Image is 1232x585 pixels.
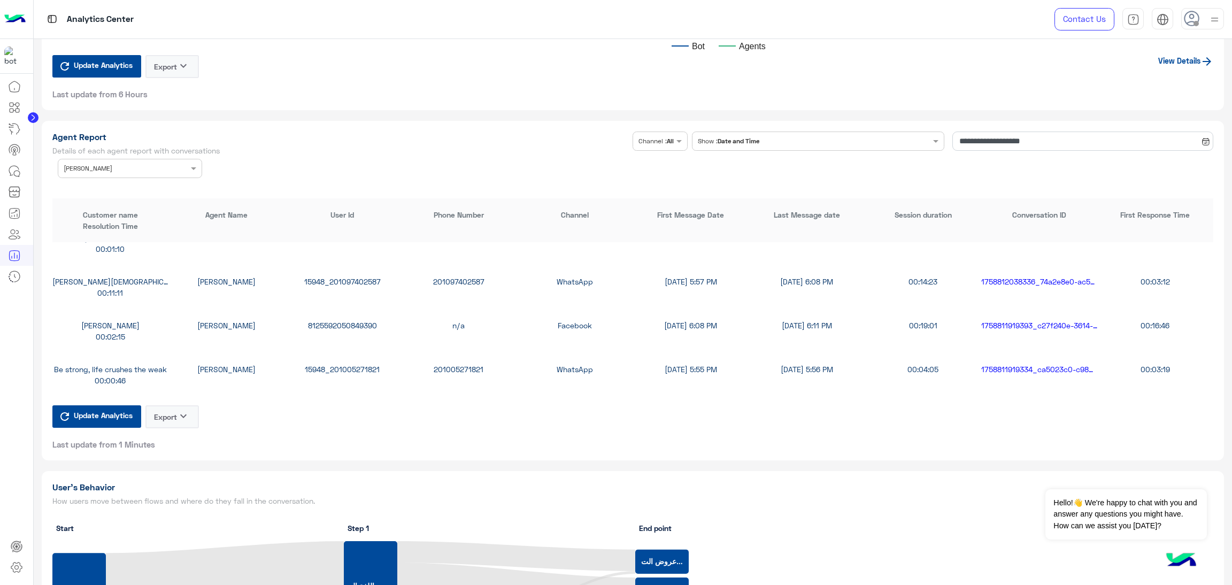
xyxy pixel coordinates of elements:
h5: How users move between flows and where do they fall in the conversation. [52,497,629,505]
a: Contact Us [1054,8,1114,30]
text: عروض الت... [641,557,683,566]
img: profile [1208,13,1221,26]
div: Facebook [517,320,633,331]
div: 00:14:23 [865,276,981,287]
p: Analytics Center [67,12,134,27]
div: WhatsApp [517,364,633,375]
div: 00:04:05 [865,364,981,375]
text: Bot [692,42,705,51]
div: Phone Number [401,209,517,220]
div: User Id [284,209,401,220]
div: Agent Name [168,209,284,220]
div: [DATE] 6:08 PM [633,320,749,331]
div: [DATE] 5:55 PM [633,364,749,375]
div: 1758811919334_ca5023c0-c980-4150-90dd-24ef8a592f13 [981,364,1097,375]
div: Be strong, life crushes the weak [52,364,168,375]
div: [PERSON_NAME][DEMOGRAPHIC_DATA] [52,276,168,287]
h1: User’s Behavior [52,482,629,492]
img: Logo [4,8,26,30]
button: Exportkeyboard_arrow_down [145,55,199,78]
span: Step 1 [348,522,369,534]
div: 00:11:11 [52,287,168,298]
div: 1758812038336_74a2e8e0-ac53-47ca-a26d-cdba5e8bfd68 [981,276,1097,287]
span: End point [639,522,672,534]
div: 15948_201005271821 [284,364,401,375]
div: Session duration [865,209,981,220]
i: keyboard_arrow_down [177,59,190,72]
span: Last update from 6 Hours [52,89,148,99]
span: Update Analytics [71,408,135,422]
div: [DATE] 5:56 PM [749,364,865,375]
div: Channel [517,209,633,220]
button: Exportkeyboard_arrow_down [145,405,199,428]
button: Update Analytics [52,405,141,428]
span: Update Analytics [71,58,135,72]
div: [PERSON_NAME] [168,364,284,375]
div: Conversation ID [981,209,1097,220]
div: 00:02:15 [52,331,168,342]
div: 8125592050849390 [284,320,401,331]
div: 00:03:19 [1097,364,1213,375]
div: 00:00:46 [52,375,168,386]
div: [PERSON_NAME] [168,276,284,287]
div: Last Message date [749,209,865,220]
div: Resolution Time [52,220,168,232]
img: hulul-logo.png [1162,542,1200,580]
div: 00:16:46 [1097,320,1213,331]
img: tab [45,12,59,26]
h5: Details of each agent report with conversations [52,147,629,155]
span: Last update from 1 Minutes [52,439,155,450]
span: Hello!👋 We're happy to chat with you and answer any questions you might have. How can we assist y... [1045,489,1206,540]
a: View Details [1158,56,1213,65]
div: 201097402587 [401,276,517,287]
div: [PERSON_NAME] [52,320,168,331]
div: 15948_201097402587 [284,276,401,287]
div: [DATE] 5:57 PM [633,276,749,287]
a: tab [1122,8,1144,30]
div: [DATE] 6:08 PM [749,276,865,287]
button: Update Analytics [52,55,141,78]
img: 1403182699927242 [4,47,24,66]
div: 201005271821 [401,364,517,375]
div: 1758811919393_c27f240e-3614-4fa4-80b8-595772949d8e [981,320,1097,331]
div: [DATE] 6:11 PM [749,320,865,331]
h1: Agent Report [52,132,629,142]
span: Start [56,522,74,534]
div: WhatsApp [517,276,633,287]
text: Agents [739,42,766,51]
div: Customer name [52,209,168,220]
div: 00:01:10 [52,243,168,255]
img: tab [1157,13,1169,26]
div: 00:19:01 [865,320,981,331]
div: First Response Time [1097,209,1213,220]
i: keyboard_arrow_down [177,410,190,422]
div: [PERSON_NAME] [168,320,284,331]
div: 00:03:12 [1097,276,1213,287]
div: n/a [401,320,517,331]
div: First Message Date [633,209,749,220]
img: tab [1127,13,1139,26]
